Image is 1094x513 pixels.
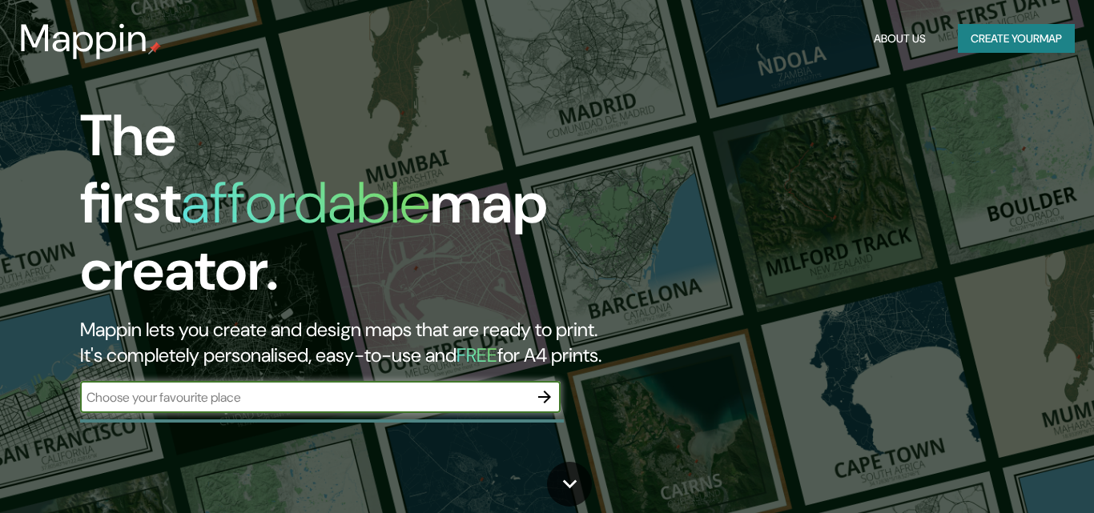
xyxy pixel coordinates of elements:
h3: Mappin [19,16,148,61]
button: About Us [867,24,932,54]
h5: FREE [457,343,497,367]
input: Choose your favourite place [80,388,529,407]
h2: Mappin lets you create and design maps that are ready to print. It's completely personalised, eas... [80,317,627,368]
img: mappin-pin [148,42,161,54]
h1: The first map creator. [80,102,627,317]
button: Create yourmap [958,24,1075,54]
h1: affordable [181,166,430,240]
